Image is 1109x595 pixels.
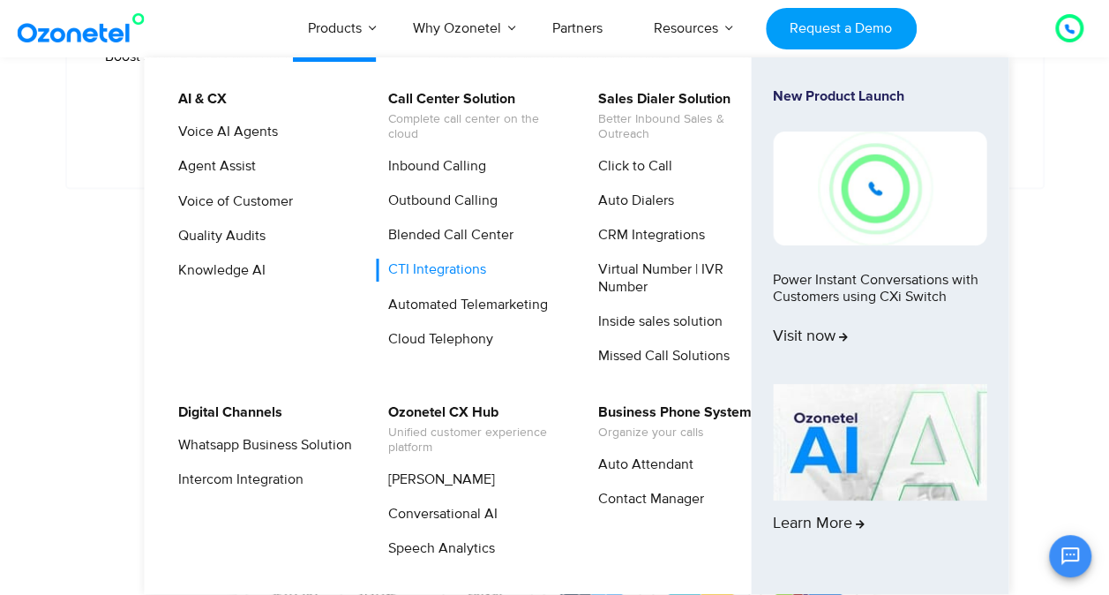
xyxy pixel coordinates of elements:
a: Automated Telemarketing [377,294,551,316]
a: Contact Manager [587,488,707,510]
a: AI & CX [167,88,229,110]
button: Open chat [1049,535,1091,577]
a: Conversational AI [377,503,500,525]
span: Complete call center on the cloud [388,112,562,142]
a: CRM Integrations [587,224,708,246]
a: Virtual Number | IVR Number [587,259,775,297]
span: Visit now [773,328,848,347]
a: Learn More [773,384,986,564]
a: Request a Demo [766,8,917,49]
a: Voice of Customer [167,191,296,213]
a: Inside sales solution [587,311,725,333]
a: Quality Audits [167,225,268,247]
a: Inbound Calling [377,155,489,177]
a: Speech Analytics [377,538,498,560]
a: Click to Call [587,155,675,177]
a: Ozonetel CX HubUnified customer experience platform [377,402,565,458]
h2: Boost agent productivity & accelerate response times [65,286,1045,321]
a: Digital Channels [167,402,285,424]
a: Agent Assist [167,155,259,177]
img: AI [773,384,986,501]
span: Better Inbound Sales & Outreach [598,112,772,142]
a: Sales Dialer SolutionBetter Inbound Sales & Outreach [587,88,775,145]
a: Auto Attendant [587,454,696,476]
a: [PERSON_NAME] [377,469,498,491]
a: Business Phone SystemOrganize your calls [587,402,754,443]
p: Boost service levels with our inbound call center solution [101,46,366,88]
span: Unified customer experience platform [388,426,562,456]
a: Outbound Calling [377,190,500,212]
a: CTI Integrations [377,259,489,281]
a: Voice AI Agents [167,121,281,143]
span: Learn More [773,515,865,534]
a: Intercom Integration [167,469,306,491]
a: Blended Call Center [377,224,516,246]
a: New Product LaunchPower Instant Conversations with Customers using CXi SwitchVisit now [773,88,986,377]
a: Knowledge AI [167,260,268,282]
img: New-Project-17.png [773,132,986,245]
a: Call Center SolutionComplete call center on the cloud [377,88,565,145]
a: Whatsapp Business Solution [167,434,355,456]
a: Missed Call Solutions [587,345,732,367]
span: Organize your calls [598,426,752,441]
a: Cloud Telephony [377,328,496,350]
a: Auto Dialers [587,190,677,212]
